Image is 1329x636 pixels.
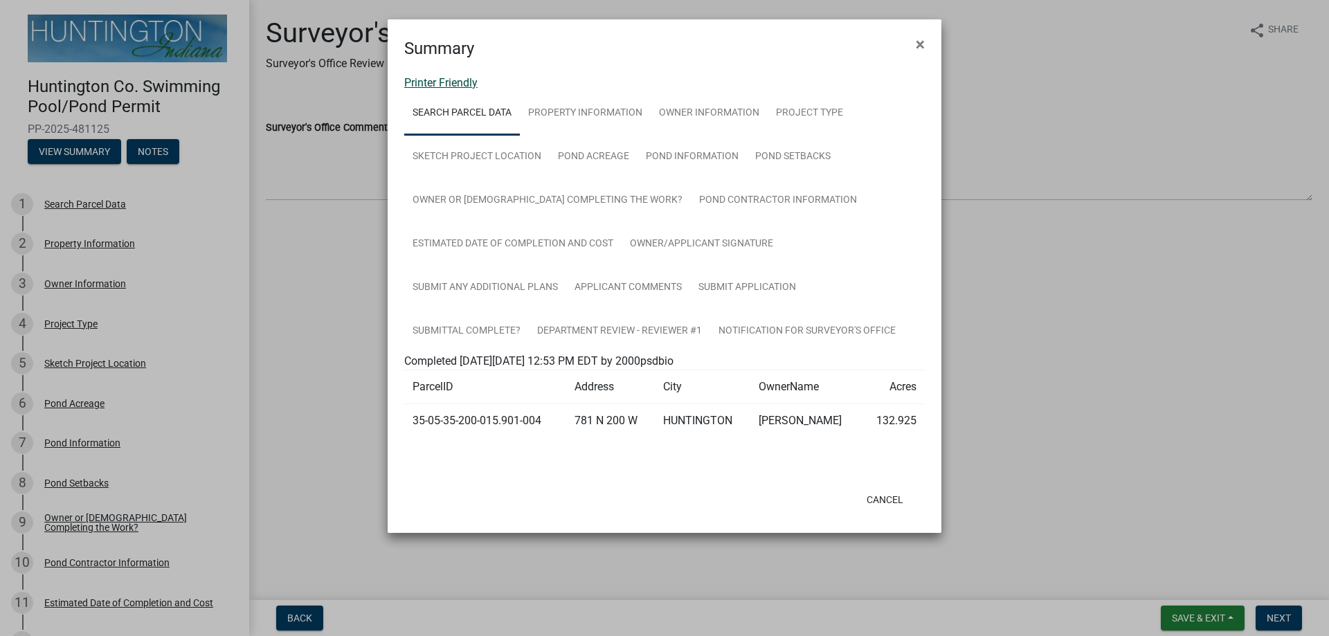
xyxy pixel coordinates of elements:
[566,370,655,404] td: Address
[916,35,925,54] span: ×
[566,404,655,438] td: 781 N 200 W
[691,179,865,223] a: Pond Contractor Information
[566,266,690,310] a: Applicant Comments
[750,370,861,404] td: OwnerName
[862,370,925,404] td: Acres
[651,91,768,136] a: Owner Information
[404,91,520,136] a: Search Parcel Data
[622,222,781,266] a: Owner/Applicant Signature
[404,354,673,367] span: Completed [DATE][DATE] 12:53 PM EDT by 2000psdbio
[404,370,566,404] td: ParcelID
[404,404,566,438] td: 35-05-35-200-015.901-004
[550,135,638,179] a: Pond Acreage
[856,487,914,512] button: Cancel
[747,135,839,179] a: Pond Setbacks
[905,25,936,64] button: Close
[404,222,622,266] a: Estimated Date of Completion and Cost
[690,266,804,310] a: Submit Application
[404,76,478,89] a: Printer Friendly
[768,91,851,136] a: Project Type
[655,370,750,404] td: City
[404,179,691,223] a: Owner or [DEMOGRAPHIC_DATA] Completing the Work?
[638,135,747,179] a: Pond Information
[520,91,651,136] a: Property Information
[404,135,550,179] a: Sketch Project Location
[710,309,904,354] a: Notification for Surveyor's Office
[655,404,750,438] td: HUNTINGTON
[529,309,710,354] a: Department Review - Reviewer #1
[404,309,529,354] a: Submittal Complete?
[404,266,566,310] a: Submit Any Additional Plans
[750,404,861,438] td: [PERSON_NAME]
[404,36,474,61] h4: Summary
[862,404,925,438] td: 132.925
